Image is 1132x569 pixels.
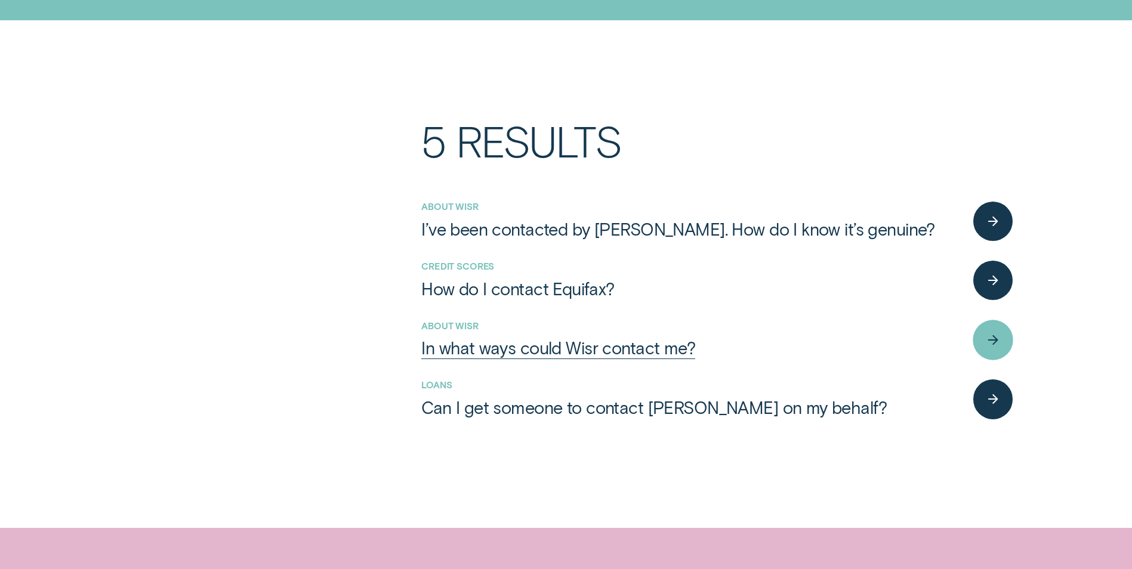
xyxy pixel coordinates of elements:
[421,201,478,212] a: About Wisr
[421,261,494,271] a: Credit Scores
[421,337,695,358] div: In what ways could Wisr contact me?
[421,397,887,418] div: Can I get someone to contact [PERSON_NAME] on my behalf?
[421,119,1013,191] h3: 5 Results
[421,397,964,418] a: Can I get someone to contact [PERSON_NAME] on my behalf?
[421,278,615,299] div: How do I contact Equifax?
[421,320,478,331] a: About Wisr
[421,218,935,240] div: I’ve been contacted by [PERSON_NAME]. How do I know it’s genuine?
[421,379,452,390] a: Loans
[421,337,964,358] a: In what ways could Wisr contact me?
[421,218,964,240] a: I’ve been contacted by [PERSON_NAME]. How do I know it’s genuine?
[421,278,964,299] a: How do I contact Equifax?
